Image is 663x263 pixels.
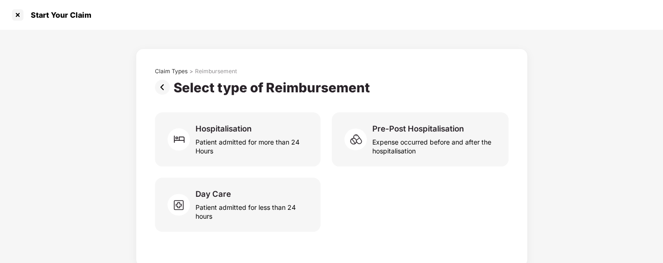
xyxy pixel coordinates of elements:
[195,134,309,155] div: Patient admitted for more than 24 Hours
[167,191,195,219] img: svg+xml;base64,PHN2ZyB4bWxucz0iaHR0cDovL3d3dy53My5vcmcvMjAwMC9zdmciIHdpZHRoPSI2MCIgaGVpZ2h0PSI1OC...
[372,134,497,155] div: Expense occurred before and after the hospitalisation
[195,199,309,221] div: Patient admitted for less than 24 hours
[25,10,91,20] div: Start Your Claim
[344,125,372,153] img: svg+xml;base64,PHN2ZyB4bWxucz0iaHR0cDovL3d3dy53My5vcmcvMjAwMC9zdmciIHdpZHRoPSI2MCIgaGVpZ2h0PSI1OC...
[167,125,195,153] img: svg+xml;base64,PHN2ZyB4bWxucz0iaHR0cDovL3d3dy53My5vcmcvMjAwMC9zdmciIHdpZHRoPSI2MCIgaGVpZ2h0PSI2MC...
[155,68,188,75] div: Claim Types
[195,124,251,134] div: Hospitalisation
[189,68,193,75] div: >
[174,80,374,96] div: Select type of Reimbursement
[155,80,174,95] img: svg+xml;base64,PHN2ZyBpZD0iUHJldi0zMngzMiIgeG1sbnM9Imh0dHA6Ly93d3cudzMub3JnLzIwMDAvc3ZnIiB3aWR0aD...
[195,68,237,75] div: Reimbursement
[372,124,464,134] div: Pre-Post Hospitalisation
[195,189,231,199] div: Day Care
